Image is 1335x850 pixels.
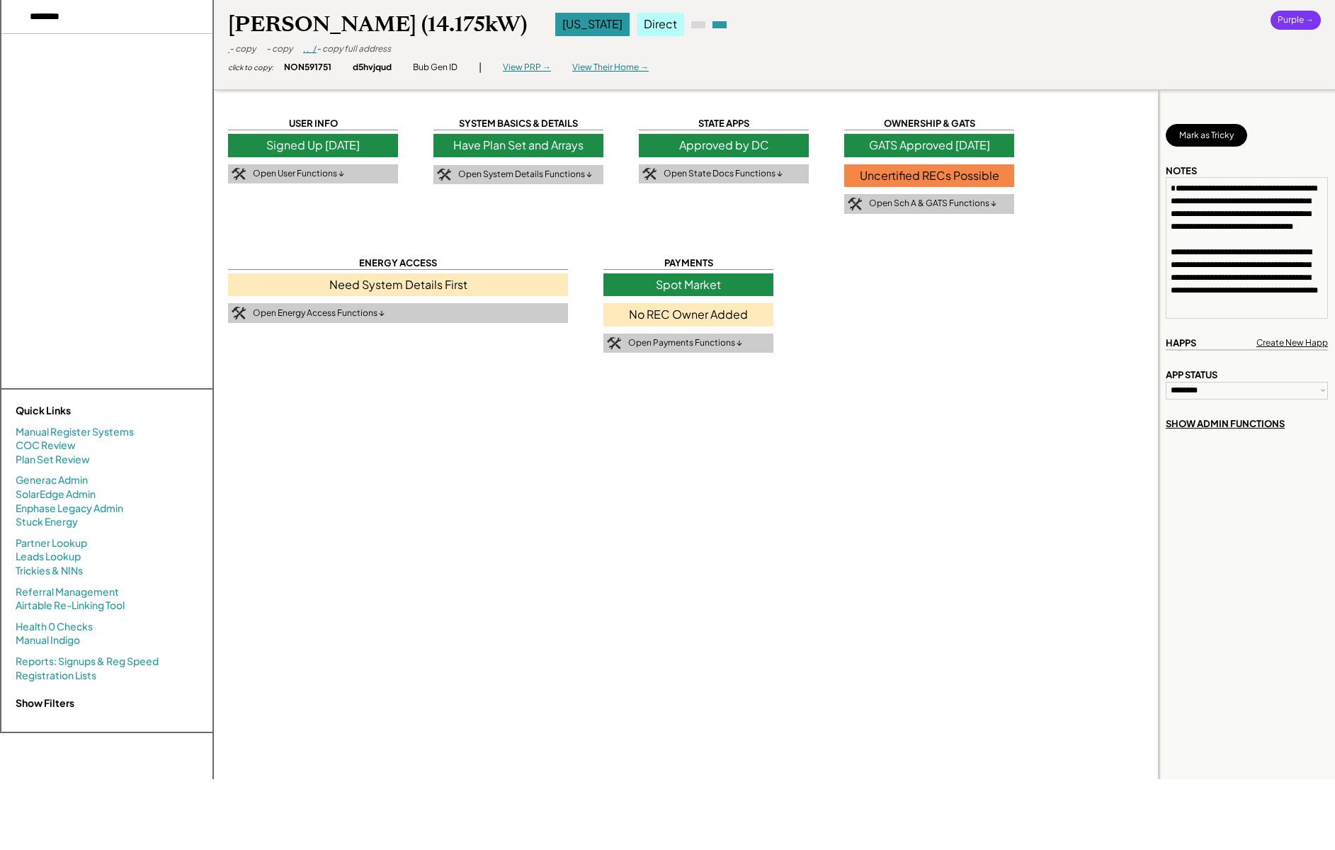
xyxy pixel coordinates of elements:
div: ENERGY ACCESS [228,256,568,270]
a: COC Review [16,438,76,453]
div: Create New Happ [1256,337,1328,349]
div: SYSTEM BASICS & DETAILS [433,117,603,130]
div: [US_STATE] [555,13,630,35]
div: STATE APPS [639,117,809,130]
a: Registration Lists [16,669,96,683]
a: Manual Register Systems [16,425,134,439]
a: Referral Management [16,585,119,599]
button: Mark as Tricky [1166,124,1247,147]
a: Partner Lookup [16,536,87,550]
div: Open Sch A & GATS Functions ↓ [869,198,996,210]
div: Open Energy Access Functions ↓ [253,307,385,319]
div: Bub Gen ID [413,62,458,74]
div: [PERSON_NAME] (14.175kW) [228,11,527,38]
img: tool-icon.png [642,168,657,181]
a: Leads Lookup [16,550,81,564]
div: | [479,60,482,74]
a: Generac Admin [16,473,88,487]
div: GATS Approved [DATE] [844,134,1014,157]
div: Open System Details Functions ↓ [458,169,592,181]
strong: Show Filters [16,696,74,709]
div: Quick Links [16,404,157,418]
div: APP STATUS [1166,368,1217,381]
div: Spot Market [603,273,773,296]
div: SHOW ADMIN FUNCTIONS [1166,417,1285,430]
img: tool-icon.png [232,307,246,319]
a: Plan Set Review [16,453,90,467]
div: Signed Up [DATE] [228,134,398,157]
a: Reports: Signups & Reg Speed [16,654,159,669]
a: , , / [303,43,317,54]
div: Approved by DC [639,134,809,157]
a: Airtable Re-Linking Tool [16,599,125,613]
div: - copy [266,43,292,55]
div: PAYMENTS [603,256,773,270]
div: d5hvjqud [353,62,392,74]
img: tool-icon.png [232,168,246,181]
div: NON591751 [284,62,331,74]
a: Stuck Energy [16,515,78,529]
div: Open User Functions ↓ [253,168,344,180]
a: Health 0 Checks [16,620,93,634]
div: Need System Details First [228,273,568,296]
div: View PRP → [503,62,551,74]
img: tool-icon.png [437,169,451,181]
img: tool-icon.png [848,198,862,210]
div: USER INFO [228,117,398,130]
div: Open State Docs Functions ↓ [664,168,783,180]
div: - copy full address [317,43,391,55]
div: NOTES [1166,164,1197,177]
div: OWNERSHIP & GATS [844,117,1014,130]
div: No REC Owner Added [603,303,773,326]
div: Purple → [1271,11,1321,30]
a: Manual Indigo [16,633,80,647]
div: HAPPS [1166,336,1196,349]
a: SolarEdge Admin [16,487,96,501]
div: Uncertified RECs Possible [844,164,1014,187]
div: Open Payments Functions ↓ [628,337,742,349]
div: Direct [637,13,684,35]
a: Trickies & NINs [16,564,83,578]
div: click to copy: [228,62,273,72]
div: - copy [229,43,256,55]
div: Have Plan Set and Arrays [433,134,603,157]
img: tool-icon.png [607,337,621,350]
div: View Their Home → [572,62,649,74]
a: Enphase Legacy Admin [16,501,123,516]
